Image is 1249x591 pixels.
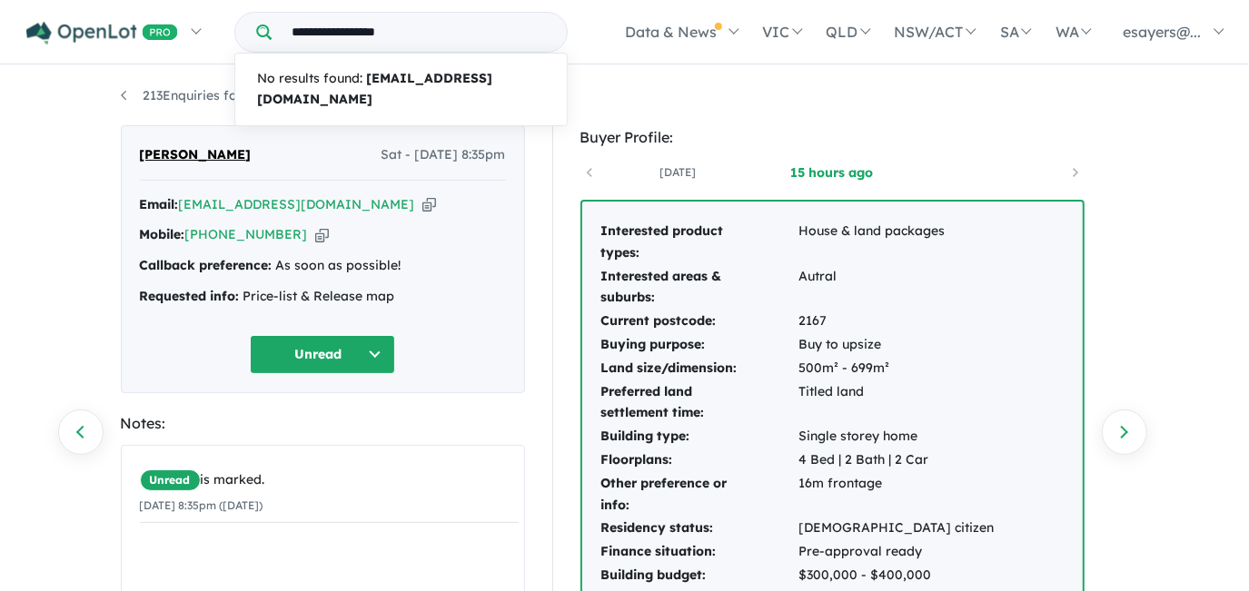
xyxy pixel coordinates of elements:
[275,13,563,52] input: Try estate name, suburb, builder or developer
[798,380,996,426] td: Titled land
[798,333,996,357] td: Buy to upsize
[600,540,798,564] td: Finance situation:
[121,87,499,103] a: 213Enquiries forHillcroft Estate - [GEOGRAPHIC_DATA]
[140,469,519,491] div: is marked.
[798,540,996,564] td: Pre-approval ready
[798,564,996,587] td: $300,000 - $400,000
[600,333,798,357] td: Buying purpose:
[26,22,178,44] img: Openlot PRO Logo White
[798,357,996,380] td: 500m² - 699m²
[798,517,996,540] td: [DEMOGRAPHIC_DATA] citizen
[798,220,996,265] td: House & land packages
[600,448,798,472] td: Floorplans:
[600,163,755,182] a: [DATE]
[755,163,909,182] a: 15 hours ago
[600,425,798,448] td: Building type:
[185,226,308,242] a: [PHONE_NUMBER]
[600,380,798,426] td: Preferred land settlement time:
[798,472,996,517] td: 16m frontage
[798,425,996,448] td: Single storey home
[179,196,415,212] a: [EMAIL_ADDRESS][DOMAIN_NAME]
[600,472,798,517] td: Other preference or info:
[422,195,436,214] button: Copy
[140,469,201,491] span: Unread
[1123,23,1201,41] span: esayers@...
[140,255,506,277] div: As soon as possible!
[121,85,1129,107] nav: breadcrumb
[257,70,362,86] em: No results found:
[798,310,996,333] td: 2167
[140,144,252,166] span: [PERSON_NAME]
[600,265,798,310] td: Interested areas & suburbs:
[140,226,185,242] strong: Mobile:
[600,564,798,587] td: Building budget:
[121,411,525,436] div: Notes:
[798,448,996,472] td: 4 Bed | 2 Bath | 2 Car
[140,286,506,308] div: Price-list & Release map
[798,265,996,310] td: Autral
[257,70,492,108] strong: [EMAIL_ADDRESS][DOMAIN_NAME]
[382,144,506,166] span: Sat - [DATE] 8:35pm
[600,517,798,540] td: Residency status:
[600,357,798,380] td: Land size/dimension:
[140,288,240,304] strong: Requested info:
[140,196,179,212] strong: Email:
[580,125,1085,150] div: Buyer Profile:
[140,498,263,512] small: [DATE] 8:35pm ([DATE])
[250,335,395,374] button: Unread
[600,310,798,333] td: Current postcode:
[600,220,798,265] td: Interested product types:
[140,257,273,273] strong: Callback preference:
[315,225,329,244] button: Copy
